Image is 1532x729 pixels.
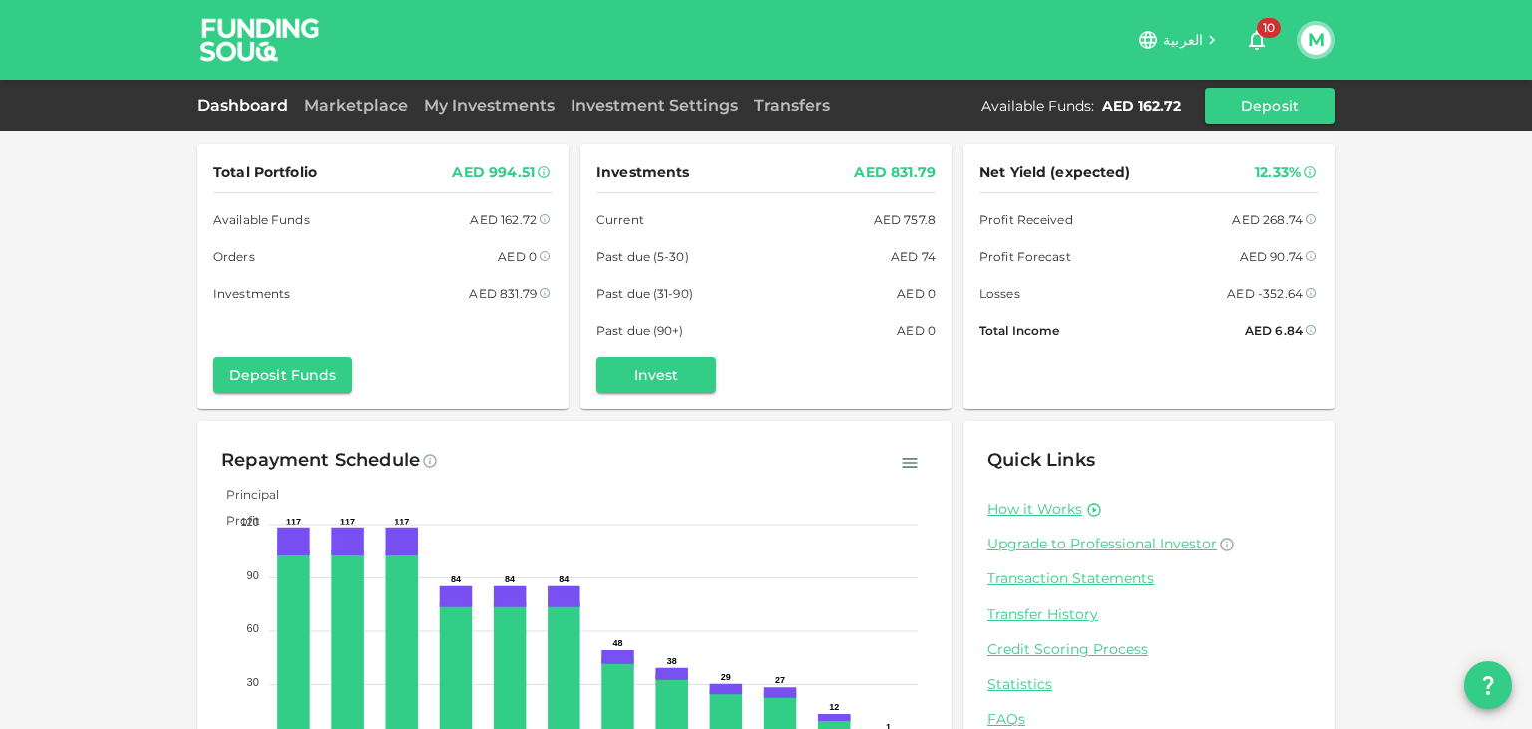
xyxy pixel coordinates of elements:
[1257,18,1281,38] span: 10
[1240,246,1303,267] div: AED 90.74
[596,160,689,184] span: Investments
[891,246,936,267] div: AED 74
[1464,661,1512,709] button: question
[596,320,684,341] span: Past due (90+)
[211,513,260,528] span: Profit
[563,96,746,115] a: Investment Settings
[1227,283,1303,304] div: AED -352.64
[987,449,1095,471] span: Quick Links
[247,622,259,634] tspan: 60
[1205,88,1335,124] button: Deposit
[596,283,693,304] span: Past due (31-90)
[213,246,255,267] span: Orders
[296,96,416,115] a: Marketplace
[247,676,259,688] tspan: 30
[213,160,317,184] span: Total Portfolio
[240,516,258,528] tspan: 120
[221,445,420,477] div: Repayment Schedule
[596,246,689,267] span: Past due (5-30)
[979,283,1020,304] span: Losses
[979,320,1059,341] span: Total Income
[987,535,1217,552] span: Upgrade to Professional Investor
[987,710,1311,729] a: FAQs
[247,569,259,581] tspan: 90
[987,640,1311,659] a: Credit Scoring Process
[498,246,537,267] div: AED 0
[987,500,1082,519] a: How it Works
[596,357,716,393] button: Invest
[470,209,537,230] div: AED 162.72
[979,160,1131,184] span: Net Yield (expected)
[1255,160,1301,184] div: 12.33%
[979,246,1071,267] span: Profit Forecast
[897,283,936,304] div: AED 0
[1232,209,1303,230] div: AED 268.74
[987,535,1311,553] a: Upgrade to Professional Investor
[854,160,936,184] div: AED 831.79
[1102,96,1181,116] div: AED 162.72
[211,487,279,502] span: Principal
[987,675,1311,694] a: Statistics
[452,160,535,184] div: AED 994.51
[469,283,537,304] div: AED 831.79
[897,320,936,341] div: AED 0
[416,96,563,115] a: My Investments
[1163,31,1203,49] span: العربية
[1237,20,1277,60] button: 10
[1301,25,1331,55] button: M
[987,605,1311,624] a: Transfer History
[981,96,1094,116] div: Available Funds :
[213,357,352,393] button: Deposit Funds
[197,96,296,115] a: Dashboard
[746,96,838,115] a: Transfers
[979,209,1073,230] span: Profit Received
[874,209,936,230] div: AED 757.8
[213,283,290,304] span: Investments
[1245,320,1303,341] div: AED 6.84
[213,209,310,230] span: Available Funds
[596,209,644,230] span: Current
[987,569,1311,588] a: Transaction Statements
